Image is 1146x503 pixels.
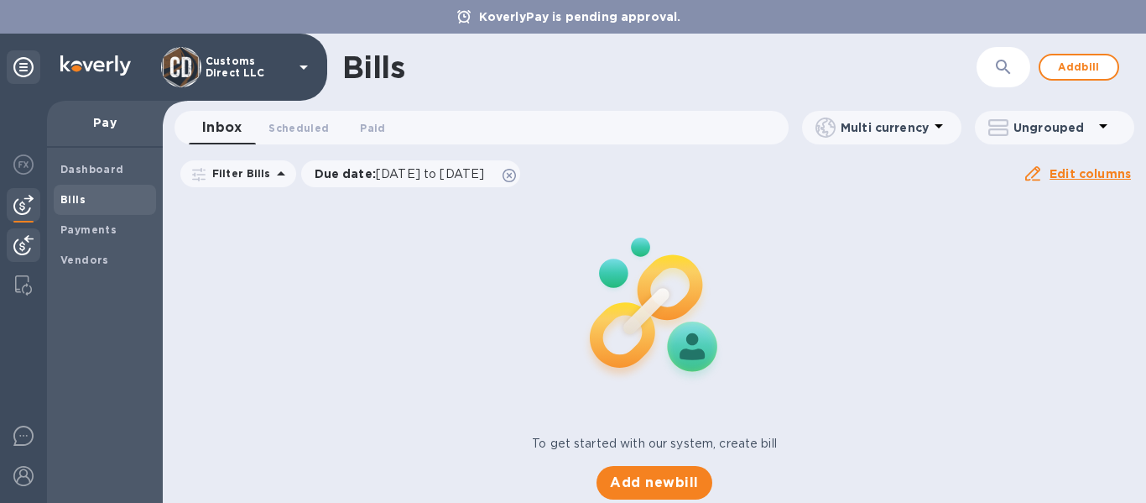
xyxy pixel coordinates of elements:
[1050,167,1131,181] u: Edit columns
[532,435,777,453] p: To get started with our system, create bill
[206,55,289,79] p: Customs Direct LLC
[301,160,521,187] div: Due date:[DATE] to [DATE]
[60,55,131,76] img: Logo
[342,50,404,85] h1: Bills
[360,119,385,137] span: Paid
[610,473,698,493] span: Add new bill
[202,116,242,139] span: Inbox
[206,166,271,181] p: Filter Bills
[1013,119,1093,136] p: Ungrouped
[7,50,40,84] div: Unpin categories
[60,223,117,236] b: Payments
[13,155,34,175] img: Foreign exchange
[841,119,929,136] p: Multi currency
[596,466,711,500] button: Add newbill
[1054,57,1104,77] span: Add bill
[268,119,329,137] span: Scheduled
[1039,54,1119,81] button: Addbill
[60,163,124,176] b: Dashboard
[60,193,86,206] b: Bills
[315,165,493,182] p: Due date :
[376,167,484,181] span: [DATE] to [DATE]
[60,114,149,131] p: Pay
[471,8,690,25] p: KoverlyPay is pending approval.
[60,254,109,266] b: Vendors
